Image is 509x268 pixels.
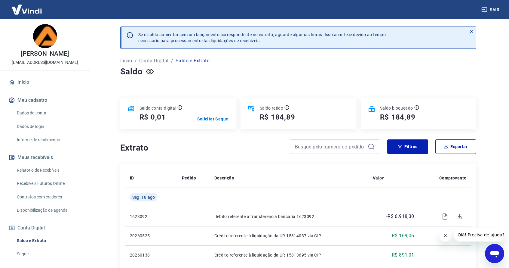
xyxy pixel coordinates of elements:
iframe: Mensagem da empresa [454,228,504,242]
a: Início [120,57,132,64]
a: Relatório de Recebíveis [14,164,83,176]
h4: Saldo [120,66,143,78]
button: Filtros [387,139,428,154]
a: Informe de rendimentos [14,134,83,146]
p: Saldo retido [260,105,284,111]
span: Visualizar [438,209,452,224]
p: 20260138 [130,252,172,258]
a: Contratos com credores [14,191,83,203]
p: Valor [373,175,384,181]
a: Dados da conta [14,107,83,119]
p: Comprovante [439,175,466,181]
p: Descrição [214,175,235,181]
p: R$ 891,01 [392,251,414,259]
a: Conta Digital [139,57,168,64]
p: R$ 169,06 [392,232,414,239]
h5: R$ 184,89 [380,112,415,122]
a: Solicitar Saque [197,116,228,122]
h4: Extrato [120,142,283,154]
a: Dados de login [14,120,83,133]
a: Disponibilização de agenda [14,204,83,217]
iframe: Fechar mensagem [440,229,452,242]
input: Busque pelo número do pedido [295,142,365,151]
span: Seg, 18 ago [132,194,155,200]
p: ID [130,175,134,181]
p: Débito referente à transferência bancária 1623092 [214,213,363,220]
a: Saque [14,248,83,260]
button: Meu cadastro [7,94,83,107]
button: Exportar [435,139,476,154]
button: Sair [480,4,502,15]
img: Vindi [7,0,46,19]
iframe: Botão para abrir a janela de mensagens [485,244,504,263]
p: Crédito referente à liquidação da UR 15814037 via CIP [214,233,363,239]
a: Início [7,76,83,89]
p: Crédito referente à liquidação da UR 15813695 via CIP [214,252,363,258]
p: / [171,57,173,64]
button: Conta Digital [7,221,83,235]
h5: R$ 0,01 [140,112,166,122]
p: Pedido [182,175,196,181]
p: -R$ 6.918,30 [386,213,414,220]
a: Saldo e Extrato [14,235,83,247]
p: [PERSON_NAME] [21,51,69,57]
p: Saldo conta digital [140,105,176,111]
h5: R$ 184,89 [260,112,295,122]
img: 6a1d8cdb-afff-4140-b23b-b3656956e1a1.jpeg [33,24,57,48]
p: Saldo bloqueado [380,105,413,111]
button: Meus recebíveis [7,151,83,164]
a: Recebíveis Futuros Online [14,177,83,190]
p: 20260525 [130,233,172,239]
p: Se o saldo aumentar sem um lançamento correspondente no extrato, aguarde algumas horas. Isso acon... [138,32,386,44]
p: [EMAIL_ADDRESS][DOMAIN_NAME] [12,59,78,66]
p: 1623092 [130,213,172,220]
span: Olá! Precisa de ajuda? [4,4,51,9]
p: / [135,57,137,64]
span: Download [452,209,467,224]
p: Saldo e Extrato [176,57,210,64]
